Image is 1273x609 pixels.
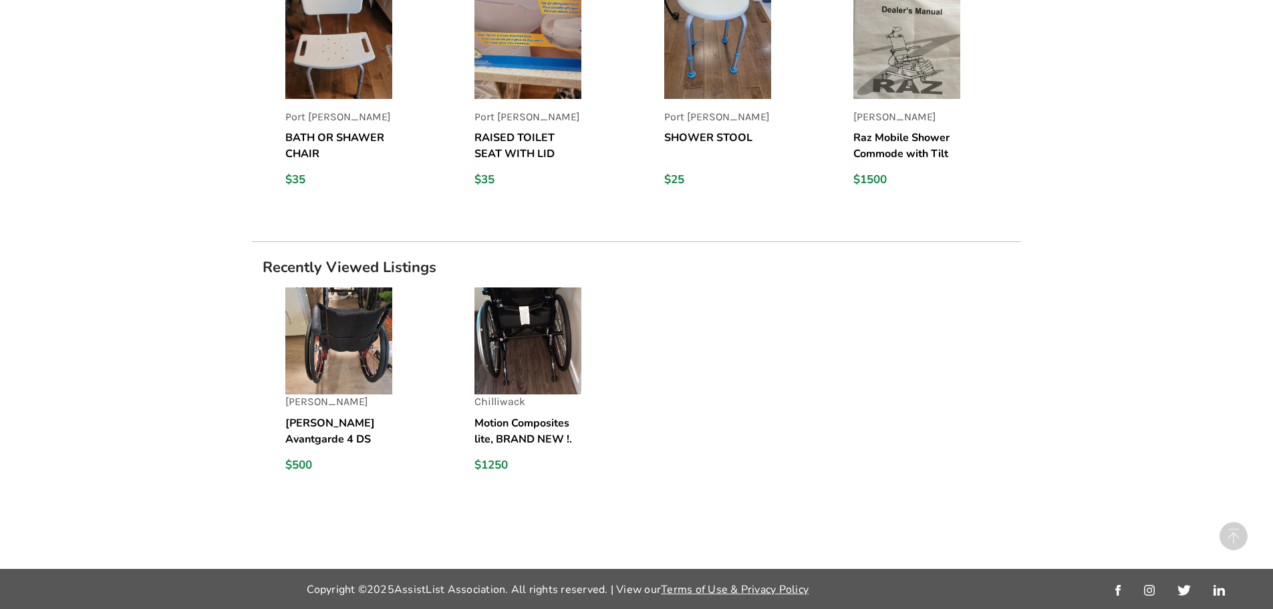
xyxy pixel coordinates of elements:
p: Port [PERSON_NAME] [664,110,771,125]
img: linkedin_link [1214,585,1225,596]
p: Chilliwack [474,394,581,410]
h5: SHOWER STOOL [664,130,771,162]
img: listing [285,287,392,394]
div: $35 [474,172,581,187]
a: listingChilliwackMotion Composites lite, BRAND NEW !.$1250 [474,287,642,494]
h5: RAISED TOILET SEAT WITH LID [474,130,581,162]
h5: BATH OR SHAWER CHAIR [285,130,392,162]
p: [PERSON_NAME] [285,394,392,410]
img: facebook_link [1115,585,1121,596]
a: Terms of Use & Privacy Policy [661,582,809,597]
div: $1500 [853,172,960,187]
h1: Recently Viewed Listings [252,258,1021,277]
img: listing [474,287,581,394]
p: [PERSON_NAME] [853,110,960,125]
img: twitter_link [1177,585,1190,596]
p: Port [PERSON_NAME] [285,110,392,125]
div: $500 [285,458,392,473]
h5: [PERSON_NAME] Avantgarde 4 DS Folding Wheelchair [285,415,392,447]
a: listing[PERSON_NAME][PERSON_NAME] Avantgarde 4 DS Folding Wheelchair$500 [285,287,453,494]
h5: Motion Composites lite, BRAND NEW !. [474,415,581,447]
img: instagram_link [1144,585,1155,596]
h5: Raz Mobile Shower Commode with Tilt (AT Model) [853,130,960,162]
div: $1250 [474,458,581,473]
p: Port [PERSON_NAME] [474,110,581,125]
div: $35 [285,172,392,187]
div: $25 [664,172,771,187]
